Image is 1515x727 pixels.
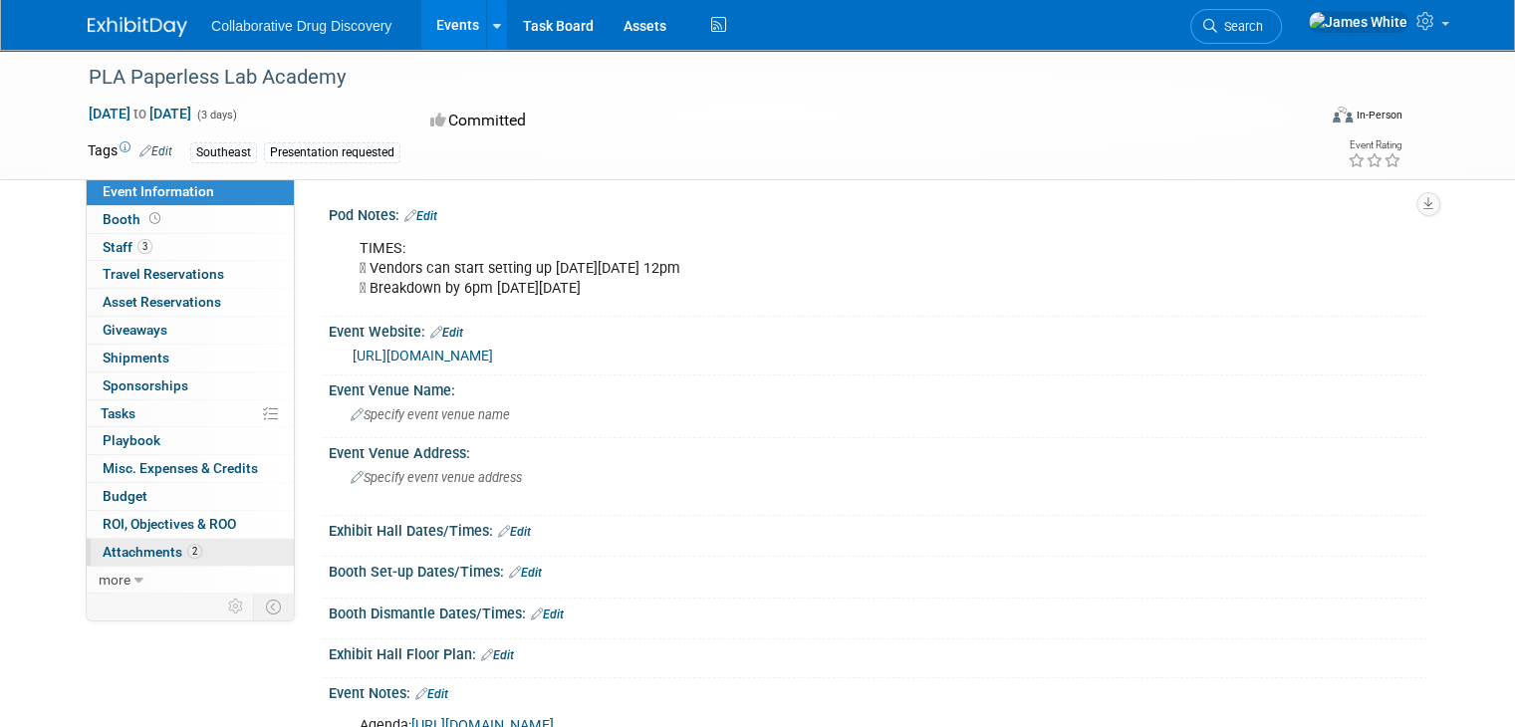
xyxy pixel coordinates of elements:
[329,557,1427,583] div: Booth Set-up Dates/Times:
[1208,104,1402,133] div: Event Format
[103,516,236,532] span: ROI, Objectives & ROO
[329,317,1427,343] div: Event Website:
[87,317,294,344] a: Giveaways
[103,294,221,310] span: Asset Reservations
[103,211,164,227] span: Booth
[404,209,437,223] a: Edit
[329,438,1427,463] div: Event Venue Address:
[87,539,294,566] a: Attachments2
[351,407,510,422] span: Specify event venue name
[103,432,160,448] span: Playbook
[219,594,254,619] td: Personalize Event Tab Strip
[103,377,188,393] span: Sponsorships
[87,206,294,233] a: Booth
[531,607,564,621] a: Edit
[88,17,187,37] img: ExhibitDay
[103,183,214,199] span: Event Information
[87,289,294,316] a: Asset Reservations
[145,211,164,226] span: Booth not reserved yet
[103,460,258,476] span: Misc. Expenses & Credits
[329,599,1427,624] div: Booth Dismantle Dates/Times:
[351,470,522,485] span: Specify event venue address
[346,229,1214,309] div: TIMES:  Vendors can start setting up [DATE][DATE] 12pm  Breakdown by 6pm [DATE][DATE]
[498,525,531,539] a: Edit
[1190,9,1282,44] a: Search
[190,142,257,163] div: Southeast
[130,106,149,121] span: to
[82,60,1291,96] div: PLA Paperless Lab Academy
[87,427,294,454] a: Playbook
[103,488,147,504] span: Budget
[87,400,294,427] a: Tasks
[264,142,400,163] div: Presentation requested
[329,516,1427,542] div: Exhibit Hall Dates/Times:
[329,375,1427,400] div: Event Venue Name:
[1217,19,1263,34] span: Search
[103,322,167,338] span: Giveaways
[329,200,1427,226] div: Pod Notes:
[1333,107,1353,122] img: Format-Inperson.png
[103,350,169,365] span: Shipments
[353,348,493,363] a: [URL][DOMAIN_NAME]
[88,105,192,122] span: [DATE] [DATE]
[430,326,463,340] a: Edit
[254,594,295,619] td: Toggle Event Tabs
[87,178,294,205] a: Event Information
[103,544,202,560] span: Attachments
[187,544,202,559] span: 2
[211,18,391,34] span: Collaborative Drug Discovery
[137,239,152,254] span: 3
[509,566,542,580] a: Edit
[87,567,294,594] a: more
[139,144,172,158] a: Edit
[481,648,514,662] a: Edit
[88,140,172,163] td: Tags
[87,234,294,261] a: Staff3
[415,687,448,701] a: Edit
[87,372,294,399] a: Sponsorships
[1308,11,1408,33] img: James White
[87,483,294,510] a: Budget
[103,266,224,282] span: Travel Reservations
[101,405,135,421] span: Tasks
[424,104,843,138] div: Committed
[1356,108,1402,122] div: In-Person
[103,239,152,255] span: Staff
[329,678,1427,704] div: Event Notes:
[329,639,1427,665] div: Exhibit Hall Floor Plan:
[195,109,237,121] span: (3 days)
[99,572,130,588] span: more
[87,455,294,482] a: Misc. Expenses & Credits
[87,261,294,288] a: Travel Reservations
[87,345,294,371] a: Shipments
[87,511,294,538] a: ROI, Objectives & ROO
[1348,140,1401,150] div: Event Rating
